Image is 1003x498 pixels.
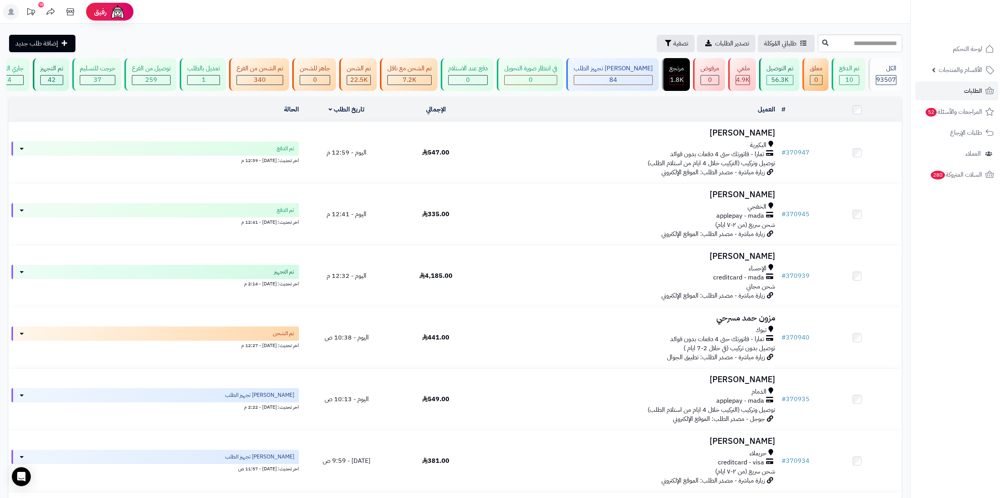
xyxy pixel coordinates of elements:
[378,58,439,91] a: تم الشحن مع ناقل 7.2K
[327,148,366,157] span: اليوم - 12:59 م
[448,64,488,73] div: دفع عند الاستلام
[751,387,766,396] span: الدمام
[11,156,299,164] div: اخر تحديث: [DATE] - 12:59 م
[661,229,765,239] span: زيارة مباشرة - مصدر الطلب: الموقع الإلكتروني
[953,43,982,55] span: لوحة التحكم
[277,206,294,214] span: تم الدفع
[673,414,765,424] span: جوجل - مصدر الطلب: الموقع الإلكتروني
[48,75,56,85] span: 42
[781,394,786,404] span: #
[94,75,101,85] span: 37
[715,467,775,476] span: شحن سريع (من ٢-٧ ايام)
[484,128,775,138] h3: [PERSON_NAME]
[876,64,896,73] div: الكل
[574,75,652,85] div: 84
[915,165,998,184] a: السلات المتروكة280
[949,21,995,38] img: logo-2.png
[350,75,368,85] span: 22.5K
[781,148,786,157] span: #
[422,333,449,342] span: 441.00
[327,209,366,219] span: اليوم - 12:41 م
[716,396,764,406] span: applepay - mada
[422,394,449,404] span: 549.00
[254,75,266,85] span: 340
[11,464,299,472] div: اخر تحديث: [DATE] - 11:57 ص
[660,58,691,91] a: مرتجع 1.8K
[123,58,178,91] a: توصيل من الفرع 259
[300,75,330,85] div: 0
[684,343,775,353] span: توصيل بدون تركيب (في خلال 2-7 ايام )
[188,75,220,85] div: 1
[94,7,107,17] span: رفيق
[701,75,719,85] div: 0
[484,313,775,323] h3: مزون حمد مسرحي
[71,58,123,91] a: خرجت للتسليم 37
[178,58,227,91] a: تعديل بالطلب 1
[504,64,557,73] div: في انتظار صورة التحويل
[915,81,998,100] a: الطلبات
[15,39,58,48] span: إضافة طلب جديد
[388,75,431,85] div: 7223
[227,58,291,91] a: تم الشحن من الفرع 340
[9,35,75,52] a: إضافة طلب جديد
[939,64,982,75] span: الأقسام والمنتجات
[225,391,294,399] span: [PERSON_NAME] تجهيز الطلب
[505,75,557,85] div: 0
[810,75,822,85] div: 0
[755,326,766,335] span: تبوك
[667,353,765,362] span: زيارة مباشرة - مصدر الطلب: تطبيق الجوال
[609,75,617,85] span: 84
[657,35,695,52] button: تصفية
[925,106,982,117] span: المراجعات والأسئلة
[484,190,775,199] h3: [PERSON_NAME]
[950,127,982,138] span: طلبات الإرجاع
[426,105,446,114] a: الإجمالي
[11,217,299,226] div: اخر تحديث: [DATE] - 12:41 م
[325,394,369,404] span: اليوم - 10:13 ص
[291,58,338,91] a: جاهز للشحن 0
[746,282,775,291] span: شحن مجاني
[701,64,719,73] div: مرفوض
[347,75,370,85] div: 22522
[12,467,31,486] div: Open Intercom Messenger
[8,75,11,85] span: 4
[801,58,830,91] a: معلق 0
[867,58,904,91] a: الكل93507
[915,102,998,121] a: المراجعات والأسئلة52
[840,75,859,85] div: 10
[225,453,294,461] span: [PERSON_NAME] تجهيز الطلب
[845,75,853,85] span: 10
[323,456,370,466] span: [DATE] - 9:59 ص
[274,268,294,276] span: تم التجهيز
[338,58,378,91] a: تم الشحن 22.5K
[40,64,63,73] div: تم التجهيز
[781,148,810,157] a: #370947
[31,58,71,91] a: تم التجهيز 42
[749,264,766,273] span: الإحساء
[327,271,366,281] span: اليوم - 12:32 م
[237,75,283,85] div: 340
[11,341,299,349] div: اخر تحديث: [DATE] - 12:27 م
[758,35,815,52] a: طلباتي المُوكلة
[691,58,727,91] a: مرفوض 0
[781,209,786,219] span: #
[697,35,755,52] a: تصدير الطلبات
[781,271,786,281] span: #
[419,271,453,281] span: 4,185.00
[484,252,775,261] h3: [PERSON_NAME]
[466,75,470,85] span: 0
[300,64,330,73] div: جاهز للشحن
[781,271,810,281] a: #370939
[781,333,786,342] span: #
[764,39,796,48] span: طلباتي المُوكلة
[673,39,688,48] span: تصفية
[926,108,937,117] span: 52
[273,330,294,338] span: تم الشحن
[284,105,299,114] a: الحالة
[347,64,371,73] div: تم الشحن
[736,64,750,73] div: ملغي
[715,39,749,48] span: تصدير الطلبات
[11,402,299,411] div: اخر تحديث: [DATE] - 2:22 م
[716,211,764,221] span: applepay - mada
[736,75,749,85] span: 4.9K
